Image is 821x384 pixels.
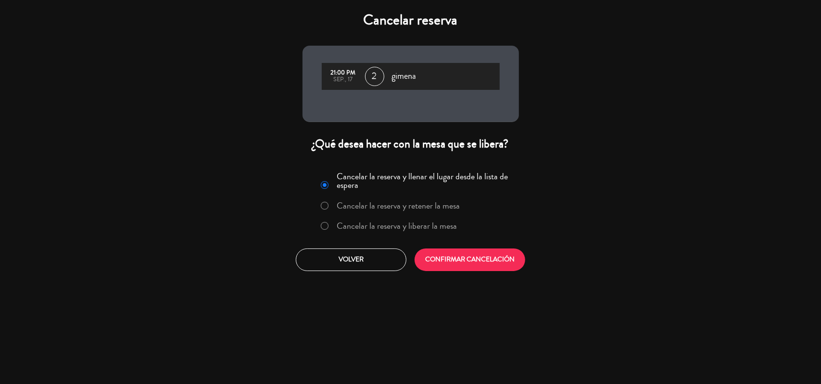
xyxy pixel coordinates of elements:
button: CONFIRMAR CANCELACIÓN [415,248,525,271]
button: Volver [296,248,406,271]
div: 21:00 PM [327,70,360,76]
span: gimena [392,69,417,84]
h4: Cancelar reserva [303,12,519,29]
span: 2 [365,67,384,86]
div: sep., 17 [327,76,360,83]
div: ¿Qué desea hacer con la mesa que se libera? [303,136,519,151]
label: Cancelar la reserva y retener la mesa [337,201,460,210]
label: Cancelar la reserva y llenar el lugar desde la lista de espera [337,172,513,189]
label: Cancelar la reserva y liberar la mesa [337,222,457,230]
